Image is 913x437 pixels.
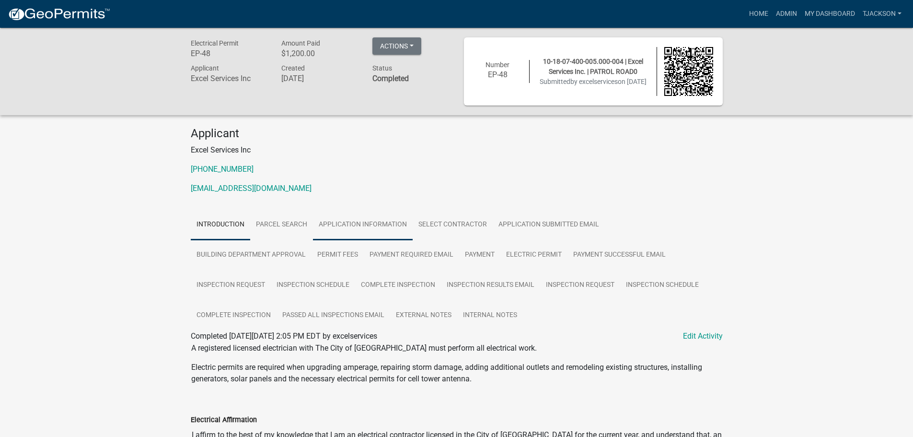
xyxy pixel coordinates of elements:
a: Inspection Schedule [620,270,705,301]
strong: Completed [372,74,409,83]
h4: Applicant [191,127,723,141]
span: 10-18-07-400-005.000-004 | Excel Services Inc. | PATROL ROAD0 [543,58,643,75]
img: QR code [664,47,713,96]
h6: $1,200.00 [281,49,358,58]
p: Electric permits are required when upgrading amperage, repairing storm damage, adding additional ... [191,362,722,385]
a: External Notes [390,300,457,331]
a: Complete Inspection [191,300,277,331]
a: Permit Fees [312,240,364,271]
span: Electrical Permit [191,39,239,47]
span: Amount Paid [281,39,320,47]
a: Select contractor [413,210,493,240]
a: Inspection Request [191,270,271,301]
a: Inspection Results Email [441,270,540,301]
button: Actions [372,37,421,55]
a: Inspection Request [540,270,620,301]
a: Payment Successful Email [567,240,671,271]
span: Completed [DATE][DATE] 2:05 PM EDT by excelservices [191,331,377,341]
p: Excel Services Inc [191,144,723,156]
span: Number [485,61,509,69]
a: Application Submitted Email [493,210,605,240]
h6: EP-48 [191,49,267,58]
span: Applicant [191,64,219,72]
a: Parcel search [250,210,313,240]
a: Inspection Schedule [271,270,355,301]
a: Edit Activity [683,331,723,342]
span: Created [281,64,305,72]
a: Introduction [191,210,250,240]
a: Complete Inspection [355,270,441,301]
a: Building Department Approval [191,240,312,271]
label: Electrical Affirmation [191,417,257,424]
h6: EP-48 [474,70,522,79]
span: Submitted on [DATE] [540,78,647,85]
a: My Dashboard [801,5,859,23]
a: TJackson [859,5,905,23]
a: Passed All Inspections Email [277,300,390,331]
a: Admin [772,5,801,23]
h6: Excel Services Inc [191,74,267,83]
h6: [DATE] [281,74,358,83]
a: [EMAIL_ADDRESS][DOMAIN_NAME] [191,184,312,193]
a: Home [745,5,772,23]
a: Electric Permit [500,240,567,271]
a: Internal Notes [457,300,523,331]
a: Application Information [313,210,413,240]
span: Status [372,64,392,72]
p: A registered licensed electrician with The City of [GEOGRAPHIC_DATA] must perform all electrical ... [191,343,722,354]
a: Payment [459,240,500,271]
a: Payment Required Email [364,240,459,271]
span: by excelservices [570,78,618,85]
a: [PHONE_NUMBER] [191,165,254,174]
